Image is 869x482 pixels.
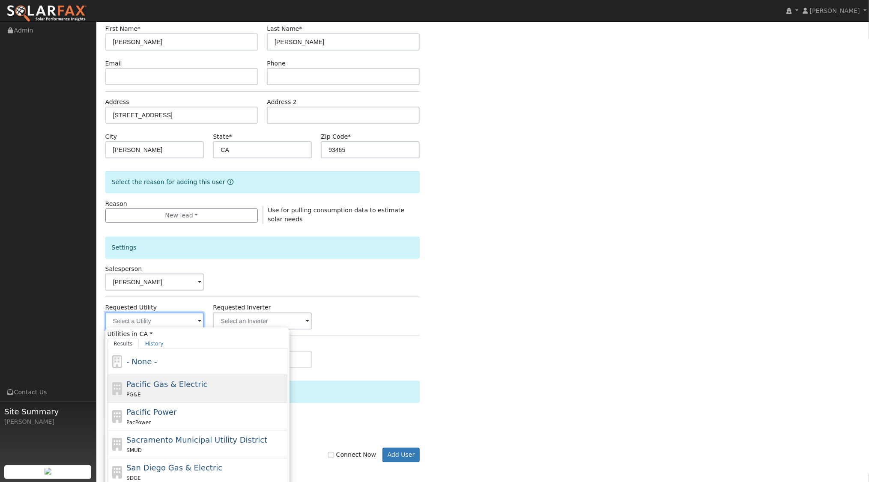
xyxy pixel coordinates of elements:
[126,408,176,417] span: Pacific Power
[105,59,122,68] label: Email
[810,7,860,14] span: [PERSON_NAME]
[105,274,204,291] input: Select a User
[140,330,153,339] a: CA
[267,98,297,107] label: Address 2
[105,208,258,223] button: New lead
[299,25,302,32] span: Required
[105,98,129,107] label: Address
[105,303,157,312] label: Requested Utility
[126,475,141,481] span: SDGE
[105,171,420,193] div: Select the reason for adding this user
[126,420,151,425] span: PacPower
[126,435,267,444] span: Sacramento Municipal Utility District
[105,237,420,259] div: Settings
[225,179,233,185] a: Reason for new user
[137,25,140,32] span: Required
[213,312,312,330] input: Select an Inverter
[108,330,287,339] span: Utilities in
[321,132,351,141] label: Zip Code
[4,406,92,417] span: Site Summary
[382,448,420,462] button: Add User
[268,207,404,223] span: Use for pulling consumption data to estimate solar needs
[126,380,207,389] span: Pacific Gas & Electric
[139,339,170,349] a: History
[267,59,286,68] label: Phone
[105,24,141,33] label: First Name
[105,199,127,208] label: Reason
[328,452,334,458] input: Connect Now
[213,303,271,312] label: Requested Inverter
[126,463,222,472] span: San Diego Gas & Electric
[6,5,87,23] img: SolarFax
[328,450,376,459] label: Connect Now
[213,132,232,141] label: State
[126,357,157,366] span: - None -
[126,392,140,398] span: PG&E
[348,133,351,140] span: Required
[4,417,92,426] div: [PERSON_NAME]
[105,132,117,141] label: City
[229,133,232,140] span: Required
[126,447,142,453] span: SMUD
[105,265,142,274] label: Salesperson
[105,312,204,330] input: Select a Utility
[267,24,302,33] label: Last Name
[45,468,51,475] img: retrieve
[108,339,139,349] a: Results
